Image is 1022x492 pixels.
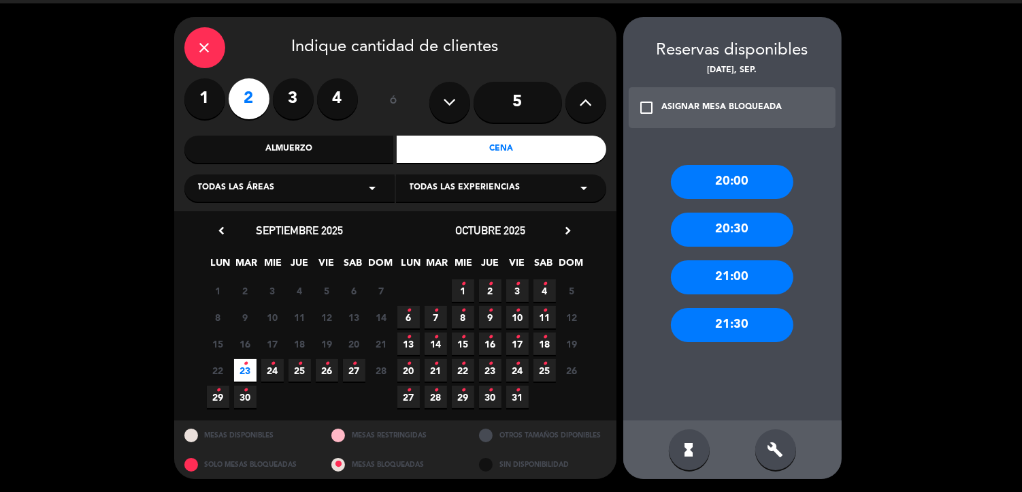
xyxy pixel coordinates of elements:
label: 2 [229,78,269,119]
i: • [542,273,547,295]
span: 4 [533,279,556,302]
span: 11 [289,306,311,328]
span: octubre 2025 [455,224,525,237]
span: 6 [343,279,365,302]
div: SOLO MESAS BLOQUEADAS [174,450,322,479]
span: VIE [315,255,337,277]
div: SIN DISPONIBILIDAD [469,450,616,479]
span: 16 [479,333,501,355]
span: 7 [425,306,447,328]
i: • [542,326,547,348]
span: 31 [506,386,529,408]
span: 17 [261,333,284,355]
span: 12 [316,306,338,328]
i: • [515,326,520,348]
i: check_box_outline_blank [639,99,655,116]
span: 25 [533,359,556,382]
i: • [406,353,411,375]
div: 21:00 [671,260,793,294]
span: 19 [316,333,338,355]
span: 7 [370,279,393,302]
span: LUN [399,255,422,277]
span: 18 [533,333,556,355]
span: 6 [397,306,420,328]
i: • [461,273,465,295]
span: 11 [533,306,556,328]
div: Indique cantidad de clientes [184,27,606,68]
i: • [488,353,493,375]
span: 27 [397,386,420,408]
span: 28 [370,359,393,382]
span: DOM [368,255,391,277]
i: • [488,326,493,348]
i: • [352,353,357,375]
span: 23 [234,359,257,382]
span: 9 [234,306,257,328]
i: • [515,300,520,322]
i: • [433,300,438,322]
span: 19 [561,333,583,355]
i: • [406,300,411,322]
i: • [243,353,248,375]
span: 5 [561,279,583,302]
i: • [488,380,493,401]
span: JUE [289,255,311,277]
span: 1 [452,279,474,302]
div: 20:00 [671,165,793,199]
i: • [488,300,493,322]
i: • [406,326,411,348]
span: 17 [506,333,529,355]
span: 4 [289,279,311,302]
span: 15 [207,333,229,355]
i: chevron_right [561,224,576,238]
span: septiembre 2025 [257,224,344,237]
span: 20 [343,333,365,355]
span: Todas las áreas [198,181,275,195]
span: Todas las experiencias [410,181,521,195]
div: MESAS RESTRINGIDAS [321,420,469,450]
span: MIE [452,255,475,277]
i: close [197,40,213,56]
i: hourglass_full [681,442,697,458]
i: chevron_left [215,224,229,238]
span: 21 [425,359,447,382]
span: SAB [532,255,555,277]
i: build [768,442,784,458]
i: • [270,353,275,375]
span: 16 [234,333,257,355]
i: • [433,353,438,375]
i: • [461,353,465,375]
i: • [433,380,438,401]
span: 26 [316,359,338,382]
span: 2 [479,279,501,302]
span: 9 [479,306,501,328]
span: 28 [425,386,447,408]
span: SAB [342,255,364,277]
span: 10 [261,306,284,328]
span: JUE [479,255,501,277]
span: 23 [479,359,501,382]
span: MAR [426,255,448,277]
span: LUN [209,255,231,277]
span: 26 [561,359,583,382]
i: • [297,353,302,375]
div: ó [372,78,416,126]
span: 30 [479,386,501,408]
i: • [515,380,520,401]
div: MESAS DISPONIBLES [174,420,322,450]
span: 3 [506,279,529,302]
i: • [433,326,438,348]
span: 12 [561,306,583,328]
i: • [216,380,220,401]
i: • [515,273,520,295]
span: DOM [559,255,581,277]
span: 10 [506,306,529,328]
span: 29 [207,386,229,408]
i: arrow_drop_down [576,180,593,196]
i: • [542,300,547,322]
span: MIE [262,255,284,277]
span: 20 [397,359,420,382]
span: 22 [452,359,474,382]
span: 27 [343,359,365,382]
div: Almuerzo [184,136,394,163]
